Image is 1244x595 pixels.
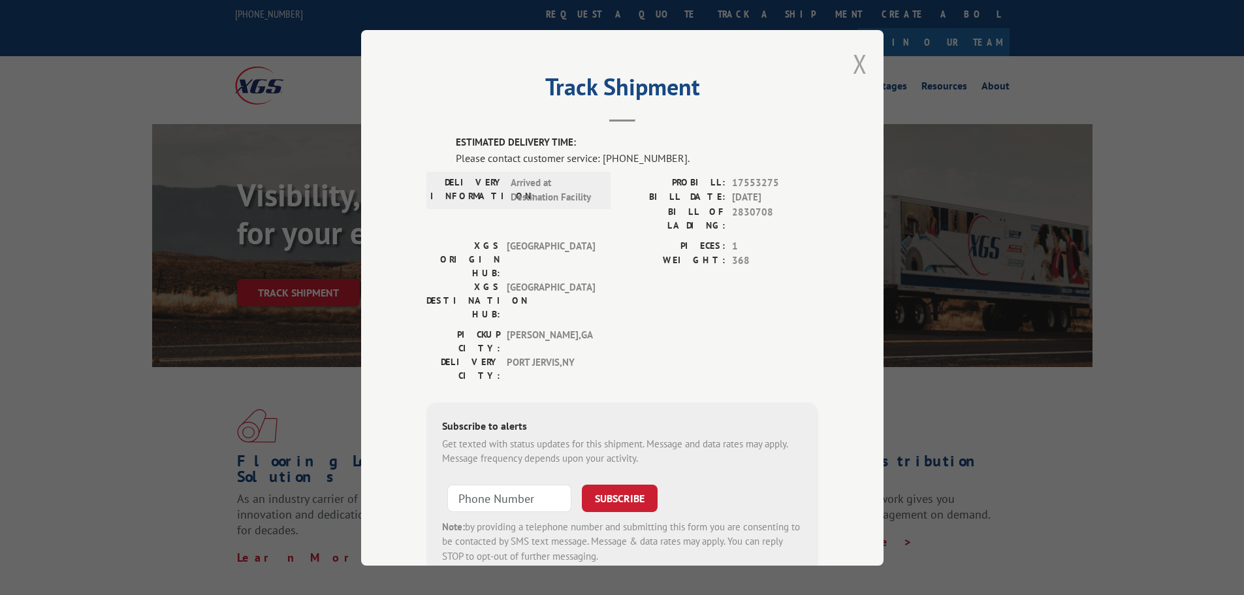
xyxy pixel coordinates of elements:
div: Please contact customer service: [PHONE_NUMBER]. [456,150,818,165]
label: ESTIMATED DELIVERY TIME: [456,135,818,150]
span: 2830708 [732,204,818,232]
span: [GEOGRAPHIC_DATA] [507,238,595,280]
label: BILL DATE: [622,190,726,205]
h2: Track Shipment [426,78,818,103]
button: SUBSCRIBE [582,484,658,511]
div: by providing a telephone number and submitting this form you are consenting to be contacted by SM... [442,519,803,564]
label: XGS ORIGIN HUB: [426,238,500,280]
span: 17553275 [732,175,818,190]
label: PROBILL: [622,175,726,190]
input: Phone Number [447,484,571,511]
span: [PERSON_NAME] , GA [507,327,595,355]
span: 1 [732,238,818,253]
strong: Note: [442,520,465,532]
label: PICKUP CITY: [426,327,500,355]
div: Subscribe to alerts [442,417,803,436]
span: Arrived at Destination Facility [511,175,599,204]
label: DELIVERY INFORMATION: [430,175,504,204]
div: Get texted with status updates for this shipment. Message and data rates may apply. Message frequ... [442,436,803,466]
label: PIECES: [622,238,726,253]
span: [GEOGRAPHIC_DATA] [507,280,595,321]
label: XGS DESTINATION HUB: [426,280,500,321]
label: WEIGHT: [622,253,726,268]
label: BILL OF LADING: [622,204,726,232]
span: 368 [732,253,818,268]
span: [DATE] [732,190,818,205]
label: DELIVERY CITY: [426,355,500,382]
span: PORT JERVIS , NY [507,355,595,382]
button: Close modal [853,46,867,81]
